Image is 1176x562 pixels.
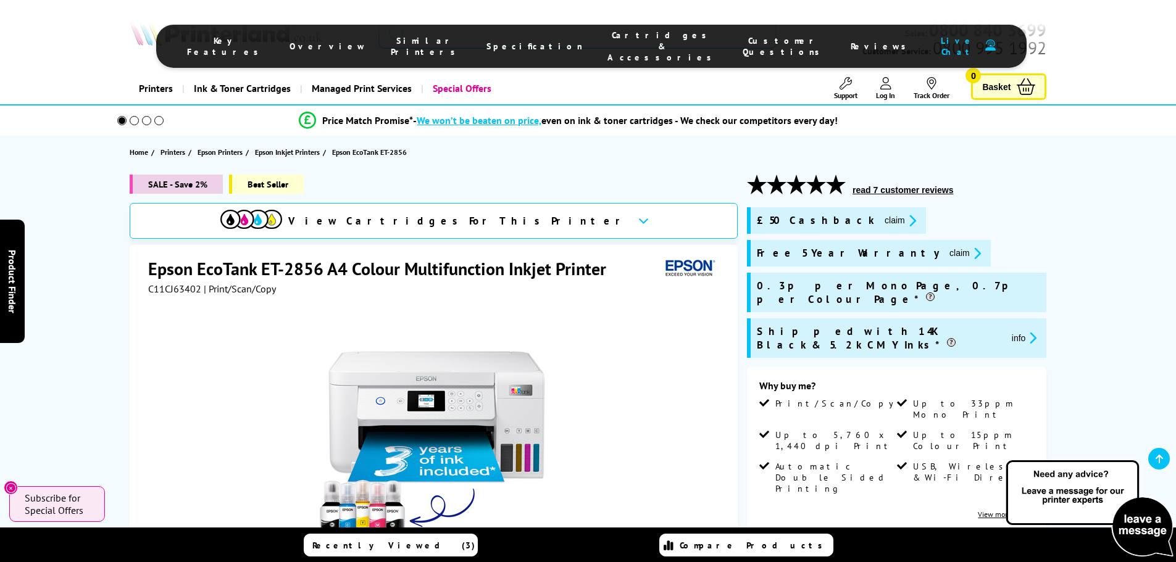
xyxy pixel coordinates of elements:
span: Home [130,146,148,159]
span: Subscribe for Special Offers [25,492,93,516]
button: promo-description [1008,331,1041,345]
span: Basket [982,78,1011,95]
img: View Cartridges [220,210,282,229]
span: Overview [290,41,366,52]
h1: Epson EcoTank ET-2856 A4 Colour Multifunction Inkjet Printer [148,257,619,280]
a: Home [130,146,151,159]
span: Shipped with 14K Black & 5.2k CMY Inks* [757,324,1002,352]
button: promo-description [881,213,920,228]
span: Price Match Promise* [322,114,413,126]
div: Why buy me? [759,379,1034,398]
span: 0.3p per Mono Page, 0.7p per Colour Page* [757,279,1040,306]
span: Printers [161,146,185,159]
span: 0 [965,68,981,83]
span: We won’t be beaten on price, [417,114,541,126]
span: Print/Scan/Copy [775,398,903,409]
span: Compare Products [680,540,829,551]
img: Epson EcoTank ET-2856 [314,320,556,561]
a: Managed Print Services [300,73,421,104]
li: modal_Promise [101,110,1037,131]
span: Product Finder [6,249,19,313]
span: Epson Inkjet Printers [255,146,320,159]
a: Epson Printers [198,146,246,159]
img: Open Live Chat window [1003,458,1176,560]
span: Log In [876,91,895,100]
div: - even on ink & toner cartridges - We check our competitors every day! [413,114,838,126]
span: Key Features [187,35,265,57]
span: Live Chat [937,35,979,57]
span: Up to 15ppm Colour Print [913,429,1032,452]
a: Special Offers [421,73,501,104]
span: Reviews [851,41,912,52]
button: Close [4,481,18,495]
img: Epson [661,257,717,280]
span: Similar Printers [391,35,462,57]
span: Epson EcoTank ET-2856 [332,146,407,159]
a: Basket 0 [971,73,1046,100]
span: Up to 5,760 x 1,440 dpi Print [775,429,894,452]
span: £50 Cashback [757,213,875,228]
a: Epson EcoTank ET-2856 [332,146,410,159]
span: C11CJ63402 [148,283,201,295]
a: Log In [876,77,895,100]
a: Printers [130,73,182,104]
a: Track Order [914,77,949,100]
span: Epson Printers [198,146,243,159]
span: USB, Wireless & Wi-Fi Direct [913,461,1032,483]
a: Ink & Toner Cartridges [182,73,300,104]
span: | Print/Scan/Copy [204,283,276,295]
a: View more details [978,510,1034,519]
span: Customer Questions [743,35,826,57]
span: View Cartridges For This Printer [288,214,628,228]
span: Specification [486,41,583,52]
span: Recently Viewed (3) [312,540,475,551]
img: user-headset-duotone.svg [985,39,996,51]
button: promo-description [946,246,985,260]
a: Support [834,77,857,100]
span: Up to 33ppm Mono Print [913,398,1032,420]
span: Free 5 Year Warranty [757,246,940,260]
span: Best Seller [229,175,304,194]
span: Support [834,91,857,100]
a: Epson Inkjet Printers [255,146,323,159]
a: Printers [161,146,188,159]
span: SALE - Save 2% [130,175,223,194]
a: Compare Products [659,534,833,556]
a: Recently Viewed (3) [304,534,478,556]
span: Cartridges & Accessories [607,30,718,63]
button: read 7 customer reviews [849,184,957,196]
span: Ink & Toner Cartridges [194,73,291,104]
span: Automatic Double Sided Printing [775,461,894,494]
